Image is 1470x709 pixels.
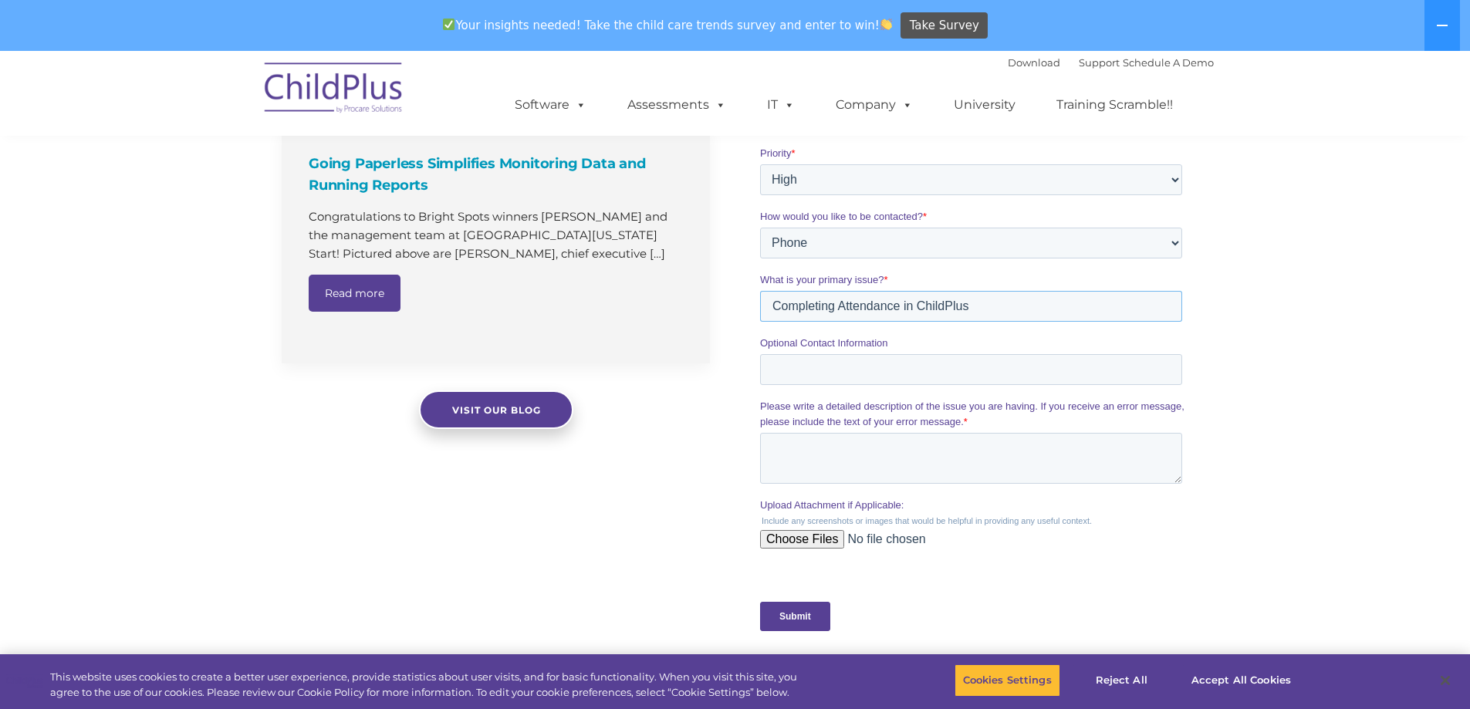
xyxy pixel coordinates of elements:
font: | [1008,56,1214,69]
a: Take Survey [901,12,988,39]
div: This website uses cookies to create a better user experience, provide statistics about user visit... [50,670,809,700]
button: Reject All [1073,664,1170,697]
img: ChildPlus by Procare Solutions [257,52,411,129]
a: Training Scramble!! [1041,89,1188,120]
button: Close [1428,663,1462,697]
a: Visit our blog [419,390,573,429]
a: University [938,89,1031,120]
a: Software [499,89,602,120]
img: 👏 [880,19,892,30]
span: Visit our blog [451,404,540,416]
button: Accept All Cookies [1183,664,1299,697]
h4: Going Paperless Simplifies Monitoring Data and Running Reports [309,153,687,196]
a: Support [1079,56,1120,69]
span: Your insights needed! Take the child care trends survey and enter to win! [437,10,899,40]
button: Cookies Settings [955,664,1060,697]
a: Company [820,89,928,120]
a: Download [1008,56,1060,69]
img: ✅ [443,19,455,30]
a: Read more [309,275,400,312]
a: IT [752,89,810,120]
p: Congratulations to Bright Spots winners [PERSON_NAME] and the management team at [GEOGRAPHIC_DATA... [309,208,687,263]
span: Take Survey [910,12,979,39]
a: Schedule A Demo [1123,56,1214,69]
a: Assessments [612,89,742,120]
